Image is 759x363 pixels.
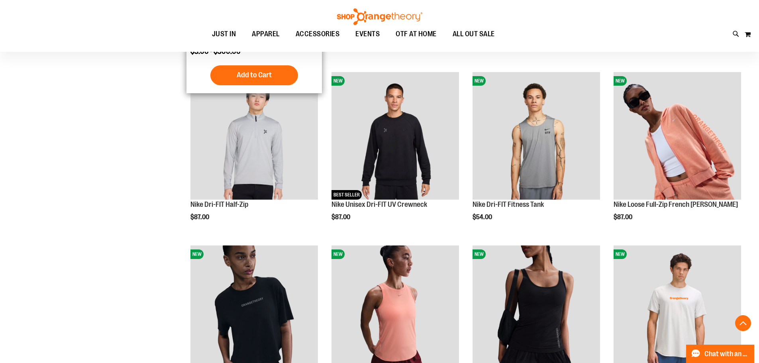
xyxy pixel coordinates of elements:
[331,200,427,208] a: Nike Unisex Dri-FIT UV Crewneck
[252,25,280,43] span: APPAREL
[704,350,749,358] span: Chat with an Expert
[396,25,437,43] span: OTF AT HOME
[336,8,424,25] img: Shop Orangetheory
[473,76,486,86] span: NEW
[331,72,459,201] a: Nike Unisex Dri-FIT UV CrewneckNEWBEST SELLER
[614,200,738,208] a: Nike Loose Full-Zip French [PERSON_NAME]
[331,214,351,221] span: $87.00
[686,345,755,363] button: Chat with an Expert
[473,214,493,221] span: $54.00
[190,200,248,208] a: Nike Dri-FIT Half-Zip
[190,214,210,221] span: $87.00
[614,214,633,221] span: $87.00
[473,200,544,208] a: Nike Dri-FIT Fitness Tank
[453,25,495,43] span: ALL OUT SALE
[328,68,463,241] div: product
[469,68,604,241] div: product
[473,72,600,201] a: Nike Dri-FIT Fitness TankNEW
[614,76,627,86] span: NEW
[473,72,600,200] img: Nike Dri-FIT Fitness Tank
[331,190,362,200] span: BEST SELLER
[735,315,751,331] button: Back To Top
[190,72,318,200] img: Nike Dri-FIT Half-Zip
[190,72,318,201] a: Nike Dri-FIT Half-ZipNEW
[331,249,345,259] span: NEW
[331,72,459,200] img: Nike Unisex Dri-FIT UV Crewneck
[614,249,627,259] span: NEW
[355,25,380,43] span: EVENTS
[237,71,272,79] span: Add to Cart
[212,25,236,43] span: JUST IN
[186,68,322,241] div: product
[331,76,345,86] span: NEW
[614,72,741,201] a: Nike Loose Full-Zip French Terry HoodieNEW
[614,72,741,200] img: Nike Loose Full-Zip French Terry Hoodie
[610,68,745,241] div: product
[190,249,204,259] span: NEW
[473,249,486,259] span: NEW
[210,65,298,85] button: Add to Cart
[296,25,340,43] span: ACCESSORIES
